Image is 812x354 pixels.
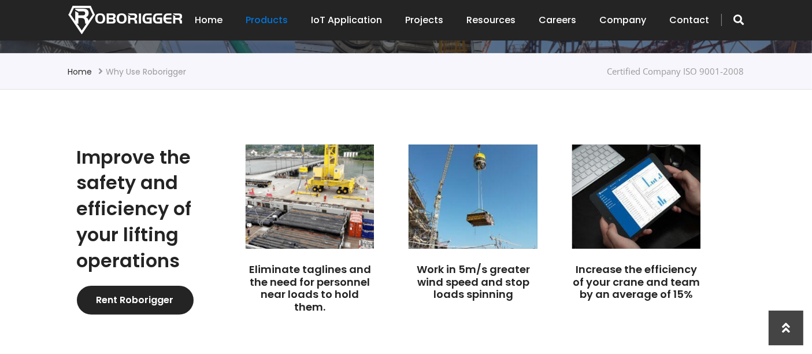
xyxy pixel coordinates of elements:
a: Home [68,66,92,78]
a: Rent Roborigger [77,286,194,315]
li: Why use Roborigger [106,65,187,79]
img: Nortech [68,6,182,34]
a: Company [600,2,647,38]
a: Careers [539,2,577,38]
a: Contact [670,2,710,38]
a: Home [195,2,223,38]
img: Roborigger load control device for crane lifting on Alec's One Zaabeel site [409,145,537,249]
a: Work in 5m/s greater wind speed and stop loads spinning [417,262,530,301]
a: Increase the efficiency of your crane and team by an average of 15% [573,262,700,301]
a: Eliminate taglines and the need for personnel near loads to hold them. [249,262,371,314]
a: Products [246,2,288,38]
a: Resources [467,2,516,38]
div: Certified Company ISO 9001-2008 [607,64,744,79]
a: IoT Application [312,2,383,38]
a: Projects [406,2,444,38]
h2: Improve the safety and efficiency of your lifting operations [77,145,212,274]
